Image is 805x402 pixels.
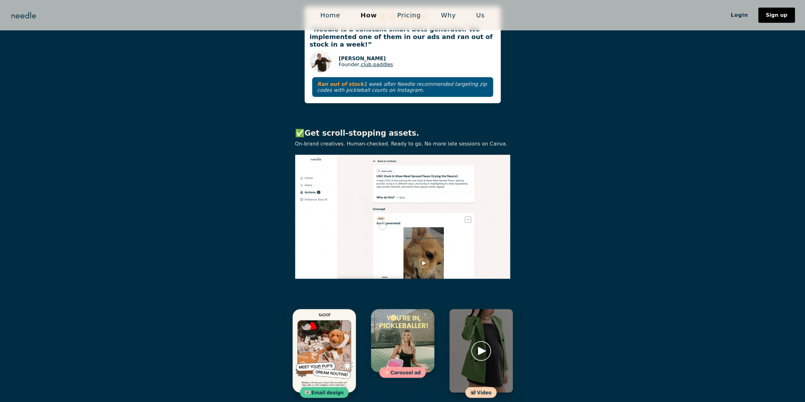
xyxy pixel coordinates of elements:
a: How [350,9,387,22]
p: 1 week after Needle recommended targeting zip codes with pickleball courts on Instagram. [317,81,488,93]
a: Us [466,9,495,22]
a: Pricing [387,9,431,22]
a: club.paddles [361,61,393,67]
p: On-brand creatives. Human-checked. Ready to go. No more late sessions on Canva. [295,141,510,147]
p: ✅ [295,128,510,138]
strong: Get scroll-stopping assets. [305,129,419,138]
a: Login [721,10,758,21]
a: Sign up [758,8,795,23]
p: Founder, [339,61,393,67]
div: Sign up [766,13,787,18]
p: [PERSON_NAME] [339,55,393,61]
p: “Needle is a constant smart bets generator. We implemented one of them in our ads and ran out of ... [305,25,501,48]
a: Home [310,9,350,22]
a: Why [431,9,466,22]
strong: Ran out of stock [317,81,364,87]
